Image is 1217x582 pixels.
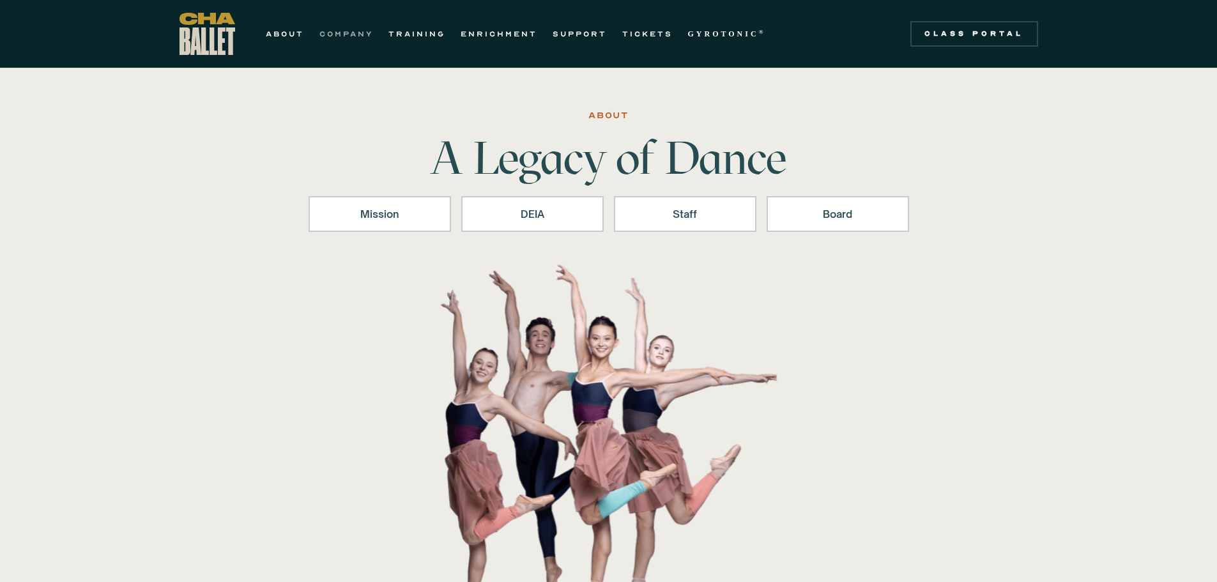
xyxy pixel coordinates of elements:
[461,196,604,232] a: DEIA
[319,26,373,42] a: COMPANY
[631,206,740,222] div: Staff
[759,29,766,35] sup: ®
[783,206,892,222] div: Board
[461,26,537,42] a: ENRICHMENT
[388,26,445,42] a: TRAINING
[409,135,808,181] h1: A Legacy of Dance
[688,29,759,38] strong: GYROTONIC
[325,206,434,222] div: Mission
[688,26,766,42] a: GYROTONIC®
[918,29,1030,39] div: Class Portal
[767,196,909,232] a: Board
[910,21,1038,47] a: Class Portal
[588,108,629,123] div: ABOUT
[180,13,235,55] a: home
[309,196,451,232] a: Mission
[622,26,673,42] a: TICKETS
[266,26,304,42] a: ABOUT
[614,196,756,232] a: Staff
[478,206,587,222] div: DEIA
[553,26,607,42] a: SUPPORT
